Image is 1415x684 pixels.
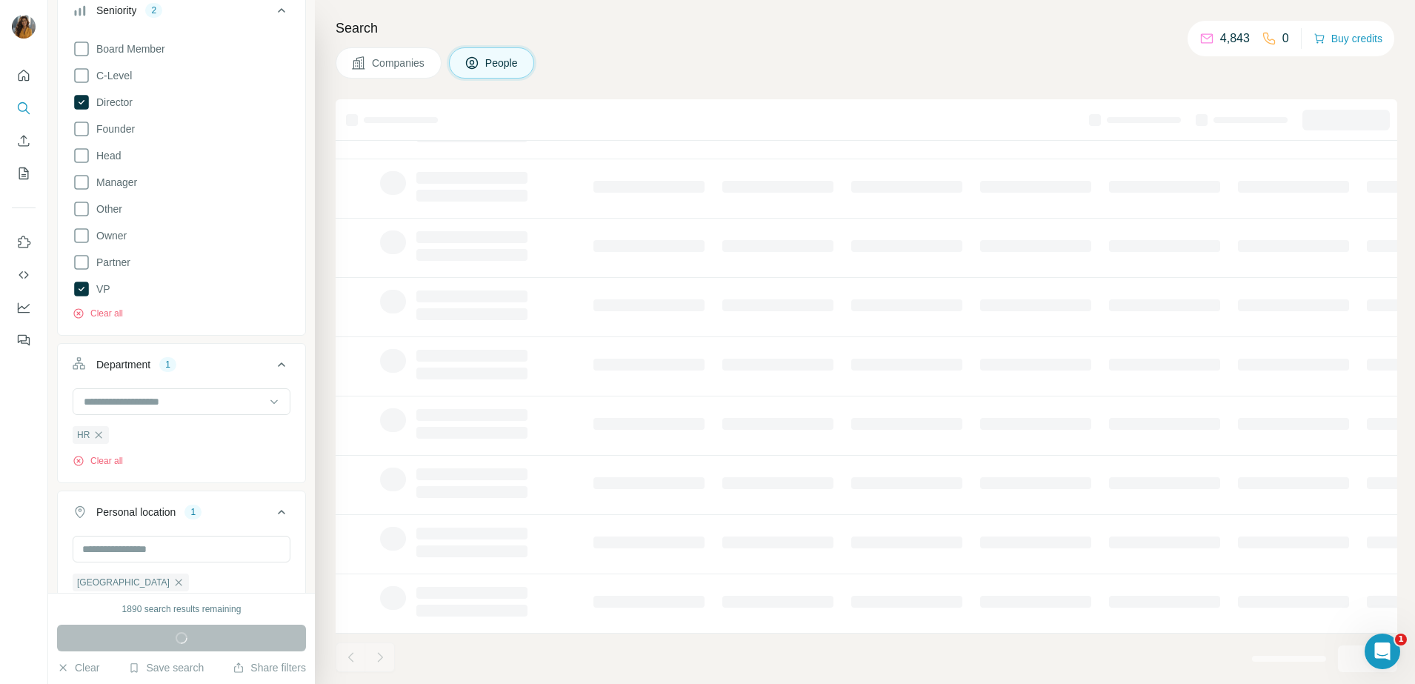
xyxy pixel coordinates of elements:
div: 1890 search results remaining [122,602,242,616]
button: My lists [12,160,36,187]
iframe: Intercom live chat [1365,634,1400,669]
span: Director [90,95,133,110]
button: Enrich CSV [12,127,36,154]
button: Quick start [12,62,36,89]
button: Save search [128,660,204,675]
p: 0 [1282,30,1289,47]
div: Seniority [96,3,136,18]
button: Clear all [73,454,123,468]
button: Department1 [58,347,305,388]
span: [GEOGRAPHIC_DATA] [77,576,170,589]
span: Head [90,148,121,163]
button: Clear [57,660,99,675]
div: 2 [145,4,162,17]
div: Personal location [96,505,176,519]
span: 1 [1395,634,1407,645]
span: Manager [90,175,137,190]
span: Other [90,202,122,216]
span: C-Level [90,68,132,83]
button: Feedback [12,327,36,353]
img: Avatar [12,15,36,39]
div: 1 [184,505,202,519]
div: 1 [159,358,176,371]
span: HR [77,428,90,442]
p: 4,843 [1220,30,1250,47]
span: Partner [90,255,130,270]
span: People [485,56,519,70]
span: Board Member [90,41,165,56]
button: Use Surfe API [12,262,36,288]
button: Personal location1 [58,494,305,536]
div: Department [96,357,150,372]
span: Companies [372,56,426,70]
button: Search [12,95,36,122]
button: Share filters [233,660,306,675]
span: Owner [90,228,127,243]
button: Use Surfe on LinkedIn [12,229,36,256]
h4: Search [336,18,1397,39]
span: Founder [90,122,135,136]
button: Clear all [73,307,123,320]
span: VP [90,282,110,296]
button: Buy credits [1314,28,1382,49]
button: Dashboard [12,294,36,321]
